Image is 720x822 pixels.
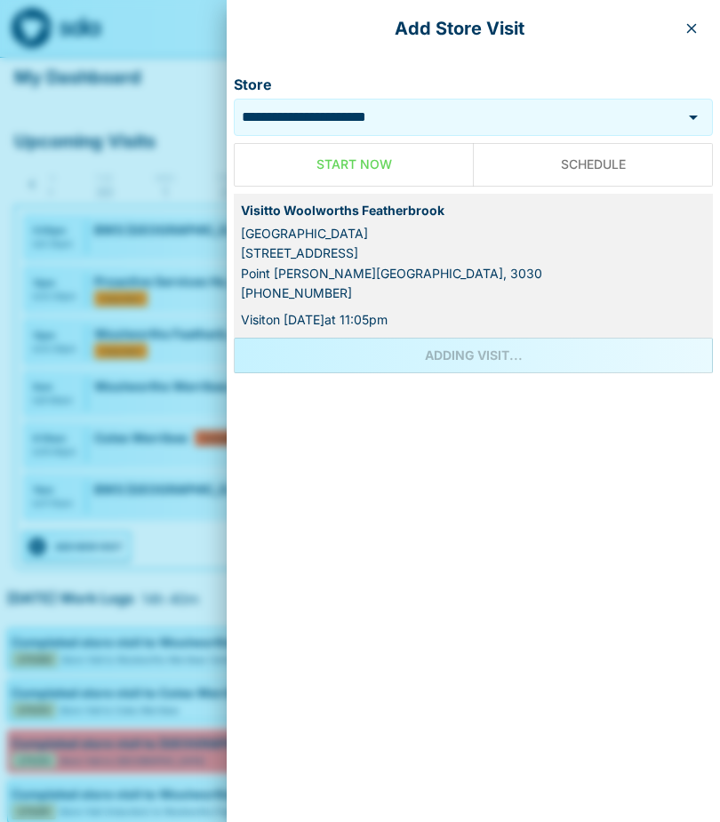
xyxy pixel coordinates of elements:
p: Add Store Visit [241,14,677,43]
label: Store [234,75,713,95]
button: Open [681,105,706,130]
div: [GEOGRAPHIC_DATA] [STREET_ADDRESS] Point [PERSON_NAME][GEOGRAPHIC_DATA], 3030 [241,224,706,283]
div: Now or Scheduled [234,143,713,187]
button: Schedule [473,143,713,187]
div: Visit on [DATE] at 11:05pm [241,310,706,330]
div: Visit to Woolworths Featherbrook [241,201,706,220]
a: [PHONE_NUMBER] [241,285,352,300]
button: Start Now [234,143,474,187]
